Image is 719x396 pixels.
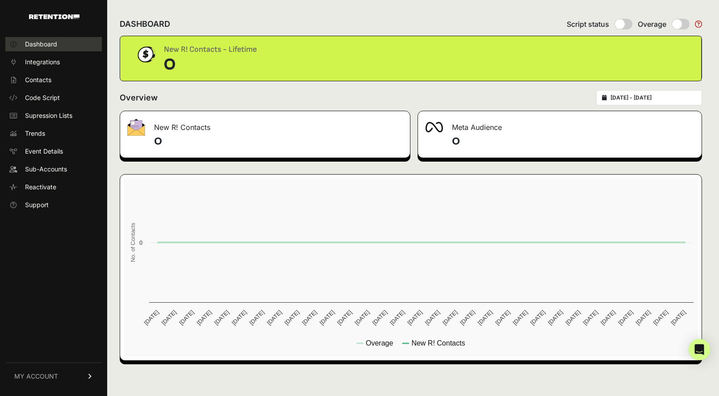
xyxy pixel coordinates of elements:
[406,309,423,326] text: [DATE]
[154,134,403,149] h4: 0
[567,19,609,29] span: Script status
[25,147,63,156] span: Event Details
[425,122,443,133] img: fa-meta-2f981b61bb99beabf952f7030308934f19ce035c18b003e963880cc3fabeebb7.png
[5,55,102,69] a: Integrations
[143,309,160,326] text: [DATE]
[230,309,248,326] text: [DATE]
[452,134,694,149] h4: 0
[5,37,102,51] a: Dashboard
[389,309,406,326] text: [DATE]
[25,40,57,49] span: Dashboard
[5,91,102,105] a: Code Script
[134,43,157,66] img: dollar-coin-05c43ed7efb7bc0c12610022525b4bbbb207c7efeef5aecc26f025e68dcafac9.png
[353,309,371,326] text: [DATE]
[139,239,142,246] text: 0
[29,14,79,19] img: Retention.com
[564,309,581,326] text: [DATE]
[25,200,49,209] span: Support
[25,58,60,67] span: Integrations
[669,309,687,326] text: [DATE]
[336,309,353,326] text: [DATE]
[494,309,511,326] text: [DATE]
[529,309,547,326] text: [DATE]
[120,18,170,30] h2: DASHBOARD
[599,309,617,326] text: [DATE]
[213,309,230,326] text: [DATE]
[441,309,459,326] text: [DATE]
[25,93,60,102] span: Code Script
[477,309,494,326] text: [DATE]
[25,129,45,138] span: Trends
[582,309,599,326] text: [DATE]
[424,309,441,326] text: [DATE]
[366,339,393,347] text: Overage
[178,309,195,326] text: [DATE]
[635,309,652,326] text: [DATE]
[689,339,710,360] div: Open Intercom Messenger
[248,309,265,326] text: [DATE]
[164,43,257,56] div: New R! Contacts - Lifetime
[5,126,102,141] a: Trends
[164,56,257,74] div: 0
[5,180,102,194] a: Reactivate
[5,363,102,390] a: MY ACCOUNT
[652,309,669,326] text: [DATE]
[25,165,67,174] span: Sub-Accounts
[459,309,476,326] text: [DATE]
[617,309,634,326] text: [DATE]
[511,309,529,326] text: [DATE]
[411,339,465,347] text: New R! Contacts
[120,92,158,104] h2: Overview
[301,309,318,326] text: [DATE]
[25,75,51,84] span: Contacts
[5,198,102,212] a: Support
[120,111,410,138] div: New R! Contacts
[638,19,666,29] span: Overage
[195,309,213,326] text: [DATE]
[14,372,58,381] span: MY ACCOUNT
[5,144,102,158] a: Event Details
[266,309,283,326] text: [DATE]
[25,111,72,120] span: Supression Lists
[418,111,702,138] div: Meta Audience
[547,309,564,326] text: [DATE]
[160,309,178,326] text: [DATE]
[5,108,102,123] a: Supression Lists
[5,73,102,87] a: Contacts
[127,119,145,136] img: fa-envelope-19ae18322b30453b285274b1b8af3d052b27d846a4fbe8435d1a52b978f639a2.png
[5,162,102,176] a: Sub-Accounts
[130,223,136,262] text: No. of Contacts
[25,183,56,192] span: Reactivate
[283,309,301,326] text: [DATE]
[371,309,389,326] text: [DATE]
[318,309,336,326] text: [DATE]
